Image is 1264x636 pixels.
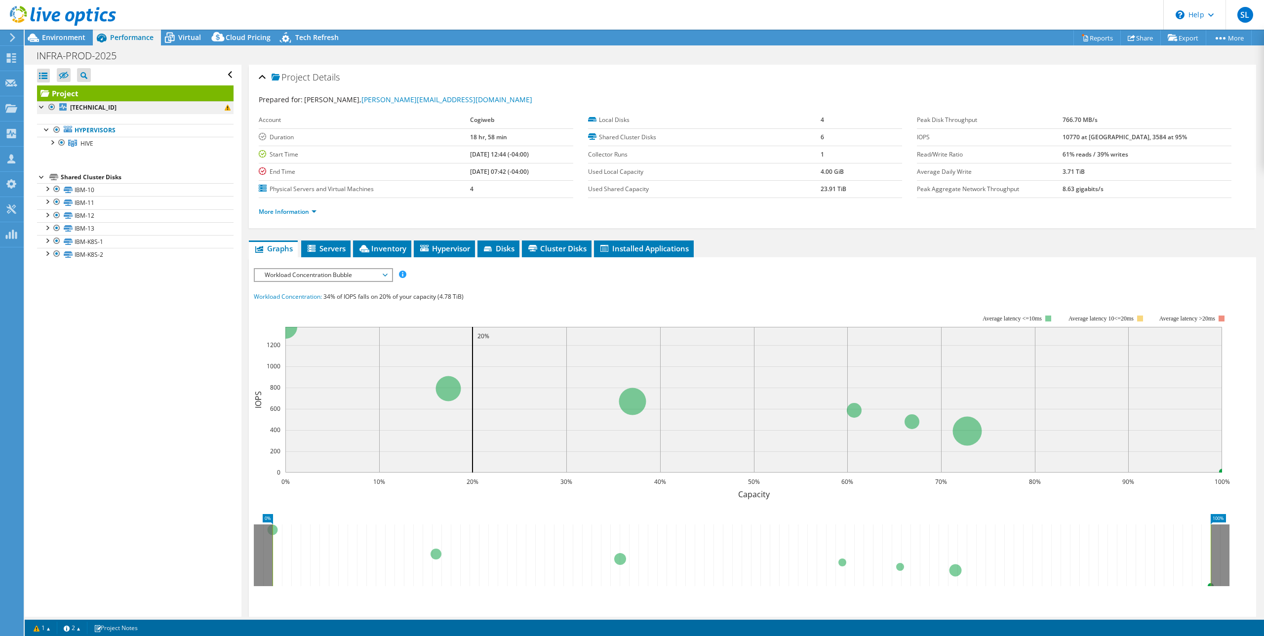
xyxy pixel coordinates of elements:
[738,489,770,500] text: Capacity
[267,341,280,349] text: 1200
[1063,150,1128,159] b: 61% reads / 39% writes
[588,184,821,194] label: Used Shared Capacity
[295,33,339,42] span: Tech Refresh
[32,50,132,61] h1: INFRA-PROD-2025
[226,33,271,42] span: Cloud Pricing
[1063,185,1104,193] b: 8.63 gigabits/s
[917,132,1063,142] label: IOPS
[935,477,947,486] text: 70%
[313,71,340,83] span: Details
[254,243,293,253] span: Graphs
[841,477,853,486] text: 60%
[1206,30,1252,45] a: More
[259,150,470,159] label: Start Time
[270,383,280,392] text: 800
[37,124,234,137] a: Hypervisors
[37,183,234,196] a: IBM-10
[259,132,470,142] label: Duration
[57,622,87,634] a: 2
[477,332,489,340] text: 20%
[470,167,529,176] b: [DATE] 07:42 (-04:00)
[1029,477,1041,486] text: 80%
[281,477,290,486] text: 0%
[821,185,846,193] b: 23.91 TiB
[270,447,280,455] text: 200
[588,132,821,142] label: Shared Cluster Disks
[70,103,117,112] b: [TECHNICAL_ID]
[560,477,572,486] text: 30%
[361,95,532,104] a: [PERSON_NAME][EMAIL_ADDRESS][DOMAIN_NAME]
[821,116,824,124] b: 4
[821,150,824,159] b: 1
[1068,315,1134,322] tspan: Average latency 10<=20ms
[1063,167,1085,176] b: 3.71 TiB
[821,167,844,176] b: 4.00 GiB
[306,243,346,253] span: Servers
[267,362,280,370] text: 1000
[259,95,303,104] label: Prepared for:
[80,139,93,148] span: HIVE
[37,248,234,261] a: IBM-K8S-2
[1073,30,1121,45] a: Reports
[917,115,1063,125] label: Peak Disk Throughput
[260,269,387,281] span: Workload Concentration Bubble
[259,167,470,177] label: End Time
[1237,7,1253,23] span: SL
[419,243,470,253] span: Hypervisor
[1063,116,1098,124] b: 766.70 MB/s
[588,150,821,159] label: Collector Runs
[259,115,470,125] label: Account
[1215,477,1230,486] text: 100%
[1160,30,1206,45] a: Export
[272,73,310,82] span: Project
[253,391,264,408] text: IOPS
[588,115,821,125] label: Local Disks
[983,315,1042,322] tspan: Average latency <=10ms
[470,150,529,159] b: [DATE] 12:44 (-04:00)
[1122,477,1134,486] text: 90%
[270,404,280,413] text: 600
[467,477,478,486] text: 20%
[470,133,507,141] b: 18 hr, 58 min
[917,184,1063,194] label: Peak Aggregate Network Throughput
[470,116,494,124] b: Cogiweb
[42,33,85,42] span: Environment
[27,622,57,634] a: 1
[178,33,201,42] span: Virtual
[110,33,154,42] span: Performance
[1176,10,1185,19] svg: \n
[87,622,145,634] a: Project Notes
[254,292,322,301] span: Workload Concentration:
[37,85,234,101] a: Project
[1159,315,1215,322] text: Average latency >20ms
[482,243,514,253] span: Disks
[1120,30,1161,45] a: Share
[373,477,385,486] text: 10%
[37,101,234,114] a: [TECHNICAL_ID]
[37,209,234,222] a: IBM-12
[37,196,234,209] a: IBM-11
[259,207,316,216] a: More Information
[470,185,474,193] b: 4
[61,171,234,183] div: Shared Cluster Disks
[917,150,1063,159] label: Read/Write Ratio
[654,477,666,486] text: 40%
[358,243,406,253] span: Inventory
[37,137,234,150] a: HIVE
[259,184,470,194] label: Physical Servers and Virtual Machines
[599,243,689,253] span: Installed Applications
[304,95,532,104] span: [PERSON_NAME],
[917,167,1063,177] label: Average Daily Write
[37,222,234,235] a: IBM-13
[821,133,824,141] b: 6
[1063,133,1187,141] b: 10770 at [GEOGRAPHIC_DATA], 3584 at 95%
[37,235,234,248] a: IBM-K8S-1
[748,477,760,486] text: 50%
[323,292,464,301] span: 34% of IOPS falls on 20% of your capacity (4.78 TiB)
[277,468,280,477] text: 0
[588,167,821,177] label: Used Local Capacity
[270,426,280,434] text: 400
[527,243,587,253] span: Cluster Disks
